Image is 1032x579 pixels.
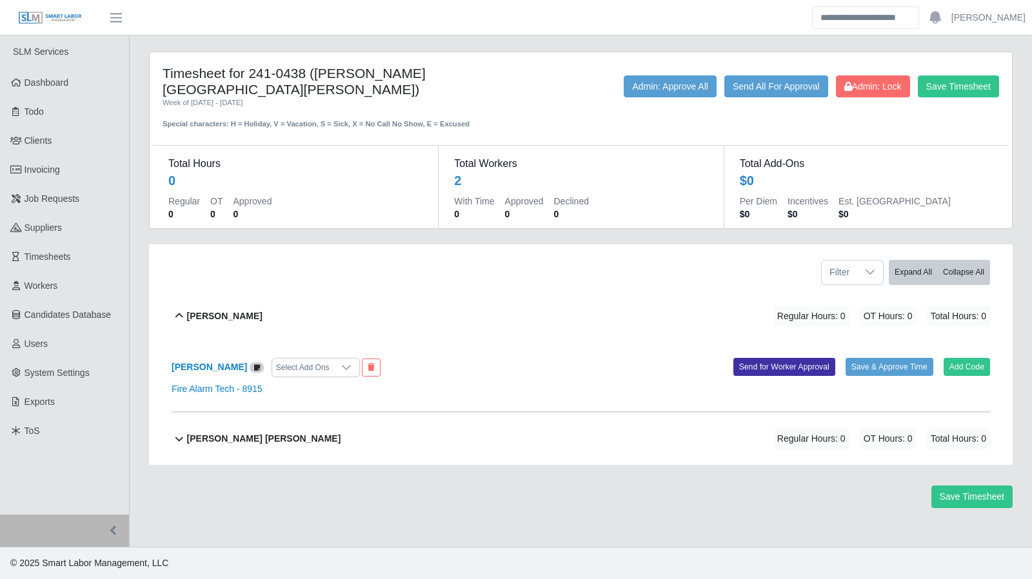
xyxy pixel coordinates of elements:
[25,339,48,349] span: Users
[454,208,494,221] dd: 0
[846,358,933,376] button: Save & Approve Time
[918,75,999,97] button: Save Timesheet
[927,428,990,449] span: Total Hours: 0
[822,260,857,284] span: Filter
[505,195,544,208] dt: Approved
[25,397,55,407] span: Exports
[505,208,544,221] dd: 0
[554,208,589,221] dd: 0
[733,358,835,376] button: Send for Worker Approval
[18,11,83,25] img: SLM Logo
[172,384,263,394] a: Fire Alarm Tech - 8915
[860,306,917,327] span: OT Hours: 0
[889,260,990,285] div: bulk actions
[773,428,849,449] span: Regular Hours: 0
[168,195,200,208] dt: Regular
[25,426,40,436] span: ToS
[362,358,381,377] button: End Worker & Remove from the Timesheet
[210,195,223,208] dt: OT
[951,11,1026,25] a: [PERSON_NAME]
[163,97,500,108] div: Week of [DATE] - [DATE]
[172,290,990,342] button: [PERSON_NAME] Regular Hours: 0 OT Hours: 0 Total Hours: 0
[13,46,68,57] span: SLM Services
[172,413,990,465] button: [PERSON_NAME] [PERSON_NAME] Regular Hours: 0 OT Hours: 0 Total Hours: 0
[168,156,422,172] dt: Total Hours
[25,280,58,291] span: Workers
[233,208,272,221] dd: 0
[844,81,902,92] span: Admin: Lock
[889,260,938,285] button: Expand All
[25,309,112,320] span: Candidates Database
[454,172,461,190] div: 2
[210,208,223,221] dd: 0
[272,358,333,377] div: Select Add Ons
[168,172,175,190] div: 0
[836,75,910,97] button: Admin: Lock
[187,309,263,323] b: [PERSON_NAME]
[168,208,200,221] dd: 0
[944,358,991,376] button: Add Code
[927,306,990,327] span: Total Hours: 0
[554,195,589,208] dt: Declined
[454,156,708,172] dt: Total Workers
[860,428,917,449] span: OT Hours: 0
[838,208,951,221] dd: $0
[788,195,828,208] dt: Incentives
[25,106,44,117] span: Todo
[172,362,247,372] a: [PERSON_NAME]
[788,208,828,221] dd: $0
[187,432,341,446] b: [PERSON_NAME] [PERSON_NAME]
[25,135,52,146] span: Clients
[25,164,60,175] span: Invoicing
[25,368,90,378] span: System Settings
[10,558,168,568] span: © 2025 Smart Labor Management, LLC
[724,75,828,97] button: Send All For Approval
[740,208,777,221] dd: $0
[233,195,272,208] dt: Approved
[740,195,777,208] dt: Per Diem
[163,108,500,130] div: Special characters: H = Holiday, V = Vacation, S = Sick, X = No Call No Show, E = Excused
[25,251,71,262] span: Timesheets
[25,77,69,88] span: Dashboard
[25,222,62,233] span: Suppliers
[937,260,990,285] button: Collapse All
[624,75,717,97] button: Admin: Approve All
[931,486,1013,508] button: Save Timesheet
[454,195,494,208] dt: With Time
[250,362,264,372] a: View/Edit Notes
[838,195,951,208] dt: Est. [GEOGRAPHIC_DATA]
[163,65,500,97] h4: Timesheet for 241-0438 ([PERSON_NAME][GEOGRAPHIC_DATA][PERSON_NAME])
[740,172,754,190] div: $0
[25,193,80,204] span: Job Requests
[773,306,849,327] span: Regular Hours: 0
[812,6,919,29] input: Search
[740,156,993,172] dt: Total Add-Ons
